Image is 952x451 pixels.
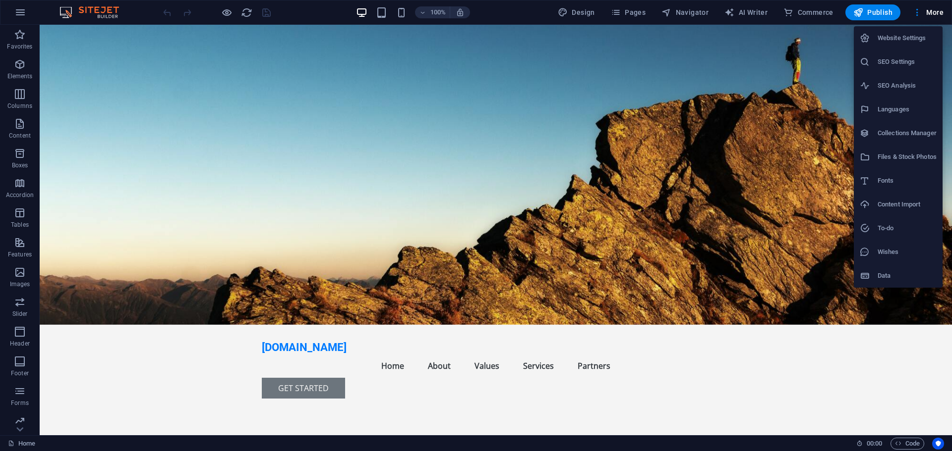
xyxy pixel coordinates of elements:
[878,103,937,115] h6: Languages
[878,199,937,210] h6: Content Import
[878,175,937,187] h6: Fonts
[878,151,937,163] h6: Files & Stock Photos
[878,32,937,44] h6: Website Settings
[878,56,937,68] h6: SEO Settings
[878,222,937,234] h6: To-do
[878,127,937,139] h6: Collections Manager
[878,80,937,92] h6: SEO Analysis
[878,246,937,258] h6: Wishes
[878,270,937,282] h6: Data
